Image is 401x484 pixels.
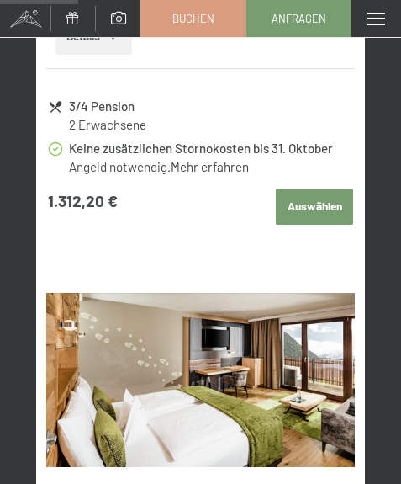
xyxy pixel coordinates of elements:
div: Angeld notwendig. [69,158,353,176]
a: Mehr erfahren [171,159,249,174]
span: Anfragen [272,11,326,26]
div: 3/4 Pension [69,97,353,116]
strong: 1.312,20 € [48,190,118,213]
button: Auswählen [276,189,353,226]
div: Keine zusätzlichen Stornokosten bis 31. Oktober [69,139,353,158]
a: Buchen [141,1,245,36]
div: 2 Erwachsene [69,116,353,134]
a: Anfragen [247,1,351,36]
img: mss_renderimg.php [46,293,356,466]
span: Buchen [172,11,214,26]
